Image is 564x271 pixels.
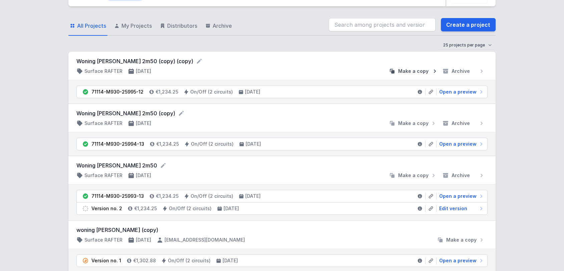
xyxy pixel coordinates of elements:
form: Woning [PERSON_NAME] 2m50 [76,161,488,169]
input: Search among projects and versions... [329,18,436,31]
span: Edit version [439,205,467,212]
div: 71114-M930-25993-13 [91,193,144,199]
span: Archive [452,120,470,127]
span: My Projects [121,22,152,30]
h4: [EMAIL_ADDRESS][DOMAIN_NAME] [165,237,245,243]
span: Make a copy [398,172,429,179]
form: Woning [PERSON_NAME] 2m50 (copy) [76,109,488,117]
h4: €1,234.25 [156,89,178,95]
h4: [DATE] [245,193,261,199]
button: Archive [440,172,488,179]
h4: [DATE] [223,257,238,264]
h4: €1,234.25 [156,193,179,199]
div: Version no. 2 [91,205,122,212]
h4: Surface RAFTER [84,68,122,75]
span: Open a preview [439,193,477,199]
h3: woning [PERSON_NAME] (copy) [76,226,488,234]
button: Archive [440,120,488,127]
h4: On/Off (2 circuits) [168,257,211,264]
h4: [DATE] [136,68,151,75]
h4: €1,234.25 [156,141,179,147]
button: Rename project [196,58,203,64]
h4: On/Off (2 circuits) [169,205,212,212]
button: Make a copy [386,120,440,127]
a: Edit version [437,205,485,212]
button: Make a copy [386,68,440,75]
img: draft.svg [82,205,89,212]
span: Open a preview [439,141,477,147]
h4: [DATE] [136,120,151,127]
div: 71114-M930-25995-12 [91,89,144,95]
button: Archive [440,68,488,75]
h4: [DATE] [246,141,261,147]
a: Open a preview [437,257,485,264]
h4: On/Off (2 circuits) [190,89,233,95]
h4: €1,302.88 [133,257,156,264]
h4: [DATE] [245,89,260,95]
span: Archive [213,22,232,30]
div: 71114-M930-25994-13 [91,141,144,147]
h4: Surface RAFTER [84,120,122,127]
h4: On/Off (2 circuits) [191,141,234,147]
h4: [DATE] [136,237,151,243]
span: Make a copy [398,68,429,75]
a: Open a preview [437,89,485,95]
span: Open a preview [439,89,477,95]
h4: On/Off (2 circuits) [191,193,233,199]
a: Create a project [441,18,496,31]
span: Open a preview [439,257,477,264]
a: Open a preview [437,193,485,199]
span: Archive [452,68,470,75]
a: My Projects [113,16,153,36]
span: Make a copy [446,237,477,243]
a: All Projects [68,16,107,36]
button: Rename project [160,162,167,169]
div: Version no. 1 [91,257,121,264]
a: Open a preview [437,141,485,147]
h4: Surface RAFTER [84,172,122,179]
h4: €1,234.25 [134,205,157,212]
span: Distributors [167,22,197,30]
button: Make a copy [386,172,440,179]
form: Woning [PERSON_NAME] 2m50 (copy) (copy) [76,57,488,65]
span: Archive [452,172,470,179]
h4: [DATE] [136,172,151,179]
h4: [DATE] [224,205,239,212]
button: Rename project [178,110,185,117]
button: Make a copy [434,237,488,243]
h4: Surface RAFTER [84,237,122,243]
span: Make a copy [398,120,429,127]
a: Archive [204,16,233,36]
span: All Projects [77,22,106,30]
img: pending.svg [82,257,89,264]
a: Distributors [159,16,199,36]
